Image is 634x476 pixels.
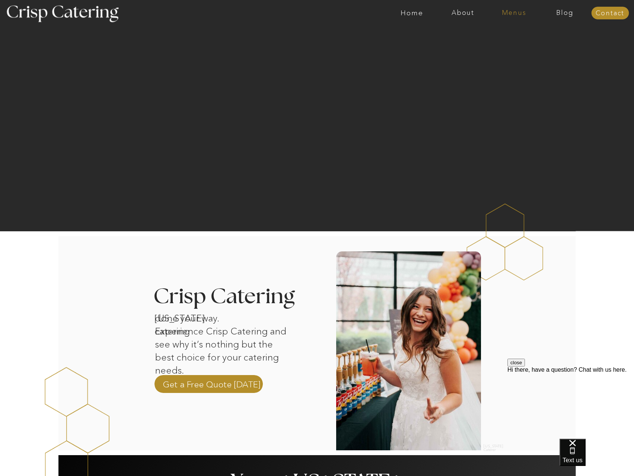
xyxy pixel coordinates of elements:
p: done your way. Experience Crisp Catering and see why it’s nothing but the best choice for your ca... [155,312,291,359]
a: Menus [488,9,539,17]
a: Home [386,9,437,17]
iframe: podium webchat widget prompt [507,359,634,448]
h1: [US_STATE] catering [154,312,232,321]
iframe: podium webchat widget bubble [560,439,634,476]
a: About [437,9,488,17]
h2: [US_STATE] Caterer [484,444,507,448]
a: Blog [539,9,590,17]
a: Get a Free Quote [DATE] [163,378,261,390]
h3: Crisp Catering [153,286,314,308]
a: Contact [591,10,629,17]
